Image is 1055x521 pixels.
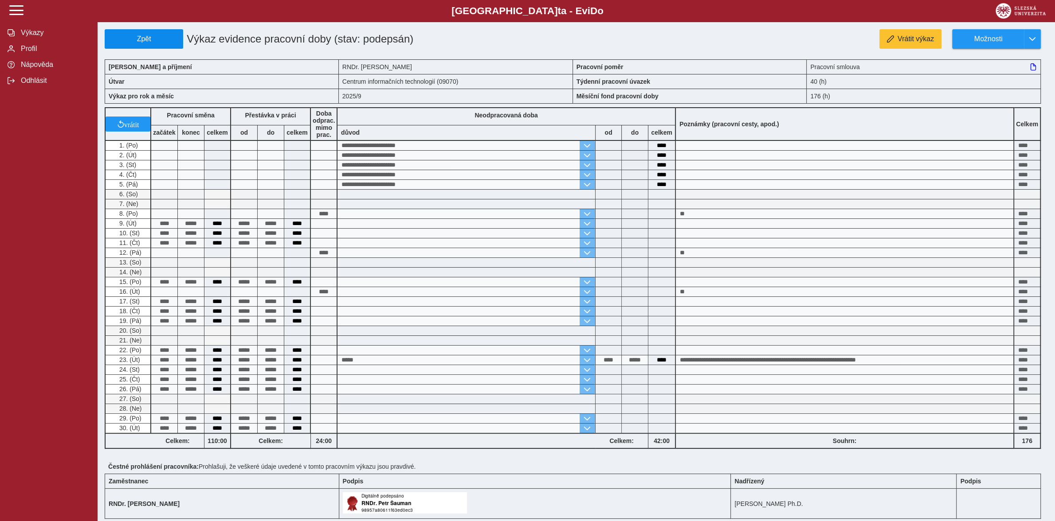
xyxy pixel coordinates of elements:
[118,366,140,373] span: 24. (St)
[118,200,138,207] span: 7. (Ne)
[118,424,140,432] span: 30. (Út)
[118,191,138,198] span: 6. (So)
[595,437,648,444] b: Celkem:
[597,5,604,16] span: o
[231,437,310,444] b: Celkem:
[343,478,364,485] b: Podpis
[118,268,142,276] span: 14. (Ne)
[151,437,204,444] b: Celkem:
[18,61,90,69] span: Nápověda
[879,29,941,49] button: Vrátit výkaz
[18,45,90,53] span: Profil
[807,59,1041,74] div: Pracovní smlouva
[1014,437,1040,444] b: 176
[676,121,783,128] b: Poznámky (pracovní cesty, apod.)
[204,437,230,444] b: 110:00
[960,35,1017,43] span: Možnosti
[118,307,140,315] span: 18. (Čt)
[577,93,659,100] b: Měsíční fond pracovní doby
[341,129,360,136] b: důvod
[118,376,140,383] span: 25. (Čt)
[124,121,139,128] span: vrátit
[183,29,498,49] h1: Výkaz evidence pracovní doby (stav: podepsán)
[807,89,1041,104] div: 176 (h)
[118,298,140,305] span: 17. (St)
[118,229,140,237] span: 10. (St)
[118,239,140,246] span: 11. (Čt)
[18,29,90,37] span: Výkazy
[118,278,141,285] span: 15. (Po)
[118,346,141,354] span: 22. (Po)
[105,29,183,49] button: Zpět
[109,478,148,485] b: Zaměstnanec
[118,142,138,149] span: 1. (Po)
[118,220,137,227] span: 9. (Út)
[258,129,284,136] b: do
[118,405,142,412] span: 28. (Ne)
[731,489,957,519] td: [PERSON_NAME] Ph.D.
[245,112,296,119] b: Přestávka v práci
[118,337,142,344] span: 21. (Ne)
[109,500,180,507] b: RNDr. [PERSON_NAME]
[109,63,192,70] b: [PERSON_NAME] a příjmení
[118,171,137,178] span: 4. (Čt)
[807,74,1041,89] div: 40 (h)
[108,463,199,470] b: Čestné prohlášení pracovníka:
[343,492,467,513] img: Digitálně podepsáno uživatelem
[204,129,230,136] b: celkem
[960,478,981,485] b: Podpis
[109,35,179,43] span: Zpět
[734,478,764,485] b: Nadřízený
[996,3,1046,19] img: logo_web_su.png
[118,210,138,217] span: 8. (Po)
[118,152,137,159] span: 2. (Út)
[339,89,573,104] div: 2025/9
[118,415,141,422] span: 29. (Po)
[1016,121,1038,128] b: Celkem
[118,288,140,295] span: 16. (Út)
[231,129,257,136] b: od
[313,110,335,138] b: Doba odprac. mimo prac.
[167,112,214,119] b: Pracovní směna
[27,5,1028,17] b: [GEOGRAPHIC_DATA] a - Evi
[577,78,651,85] b: Týdenní pracovní úvazek
[596,129,621,136] b: od
[648,129,675,136] b: celkem
[109,93,174,100] b: Výkaz pro rok a měsíc
[118,249,141,256] span: 12. (Pá)
[339,74,573,89] div: Centrum informačních technologií (09070)
[475,112,537,119] b: Neodpracovaná doba
[833,437,857,444] b: Souhrn:
[106,117,150,132] button: vrátit
[284,129,310,136] b: celkem
[557,5,561,16] span: t
[311,437,337,444] b: 24:00
[18,77,90,85] span: Odhlásit
[898,35,934,43] span: Vrátit výkaz
[648,437,675,444] b: 42:00
[118,161,136,168] span: 3. (St)
[622,129,648,136] b: do
[577,63,624,70] b: Pracovní poměr
[118,259,141,266] span: 13. (So)
[105,459,1048,474] div: Prohlašuji, že veškeré údaje uvedené v tomto pracovním výkazu jsou pravdivé.
[952,29,1024,49] button: Možnosti
[118,356,140,363] span: 23. (Út)
[118,327,141,334] span: 20. (So)
[118,385,141,393] span: 26. (Pá)
[118,181,138,188] span: 5. (Pá)
[590,5,597,16] span: D
[151,129,177,136] b: začátek
[118,317,141,324] span: 19. (Pá)
[118,395,141,402] span: 27. (So)
[178,129,204,136] b: konec
[109,78,125,85] b: Útvar
[339,59,573,74] div: RNDr. [PERSON_NAME]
